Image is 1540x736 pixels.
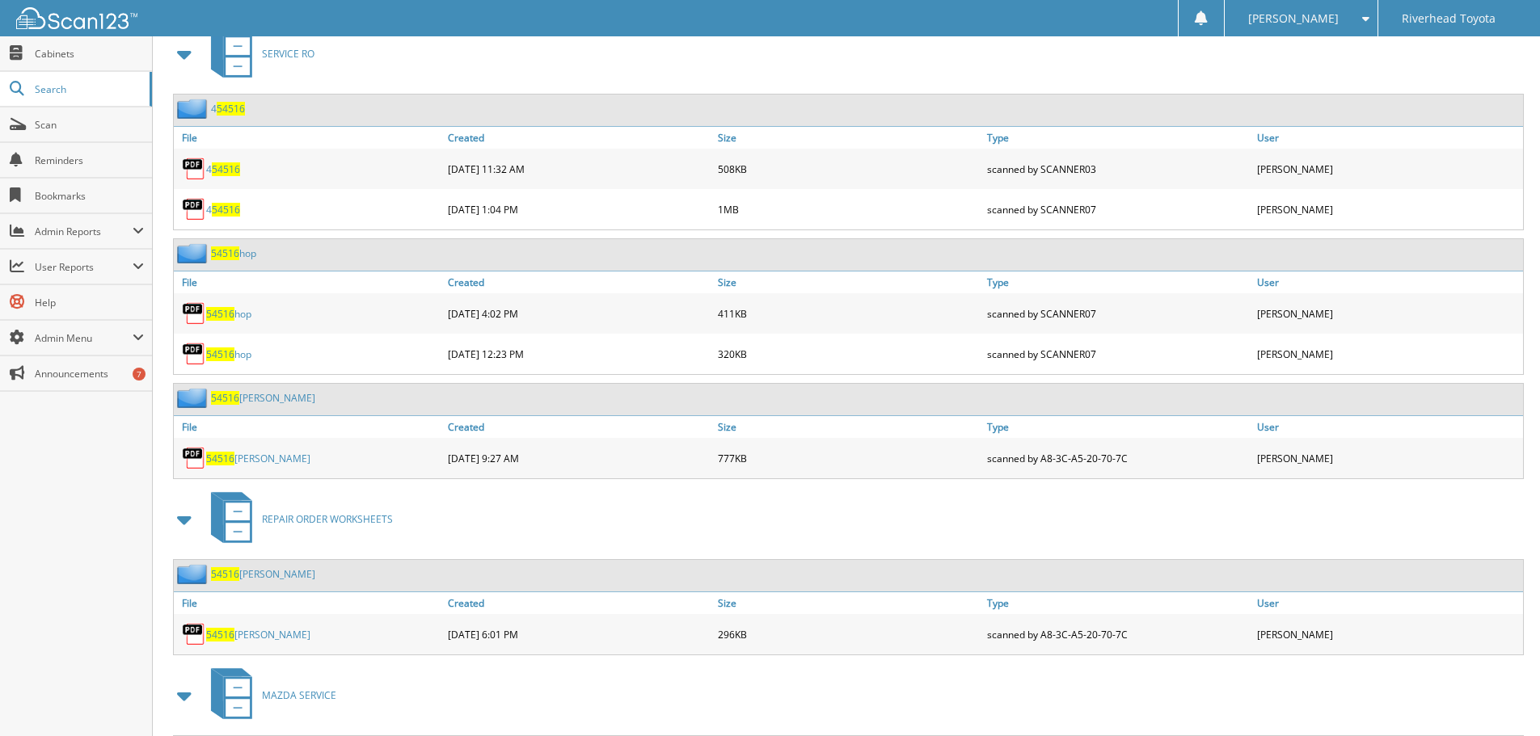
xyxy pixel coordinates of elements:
[206,452,310,465] a: 54516[PERSON_NAME]
[983,297,1253,330] div: scanned by SCANNER07
[182,157,206,181] img: PDF.png
[211,391,239,405] span: 54516
[983,618,1253,650] div: scanned by A8-3C-A5-20-70-7C
[714,297,984,330] div: 411KB
[35,225,133,238] span: Admin Reports
[262,688,336,702] span: MAZDA SERVICE
[1253,127,1523,149] a: User
[182,622,206,646] img: PDF.png
[35,47,144,61] span: Cabinets
[444,442,714,474] div: [DATE] 9:27 AM
[983,153,1253,185] div: scanned by SCANNER03
[444,297,714,330] div: [DATE] 4:02 PM
[201,663,336,727] a: MAZDA SERVICE
[1459,658,1540,736] iframe: Chat Widget
[16,7,137,29] img: scan123-logo-white.svg
[444,416,714,438] a: Created
[211,391,315,405] a: 54516[PERSON_NAME]
[182,301,206,326] img: PDF.png
[212,203,240,217] span: 54516
[1248,14,1339,23] span: [PERSON_NAME]
[444,592,714,614] a: Created
[444,193,714,225] div: [DATE] 1:04 PM
[174,127,444,149] a: File
[714,271,984,293] a: Size
[1253,618,1523,650] div: [PERSON_NAME]
[206,347,251,361] a: 54516hop
[174,416,444,438] a: File
[177,99,211,119] img: folder2.png
[35,154,144,167] span: Reminders
[133,368,146,381] div: 7
[174,592,444,614] a: File
[1253,592,1523,614] a: User
[206,628,310,641] a: 54516[PERSON_NAME]
[211,246,239,260] span: 54516
[983,193,1253,225] div: scanned by SCANNER07
[201,487,393,551] a: REPAIR ORDER WORKSHEETS
[182,342,206,366] img: PDF.png
[211,102,245,116] a: 454516
[1253,297,1523,330] div: [PERSON_NAME]
[201,22,314,86] a: SERVICE RO
[262,47,314,61] span: SERVICE RO
[714,618,984,650] div: 296KB
[217,102,245,116] span: 54516
[444,338,714,370] div: [DATE] 12:23 PM
[211,567,315,581] a: 54516[PERSON_NAME]
[35,367,144,381] span: Announcements
[1253,193,1523,225] div: [PERSON_NAME]
[444,153,714,185] div: [DATE] 11:32 AM
[444,618,714,650] div: [DATE] 6:01 PM
[35,331,133,345] span: Admin Menu
[1402,14,1496,23] span: Riverhead Toyota
[182,197,206,221] img: PDF.png
[206,203,240,217] a: 454516
[1253,271,1523,293] a: User
[211,246,256,260] a: 54516hop
[714,442,984,474] div: 777KB
[35,118,144,132] span: Scan
[262,512,393,526] span: REPAIR ORDER WORKSHEETS
[983,271,1253,293] a: Type
[177,564,211,584] img: folder2.png
[35,260,133,274] span: User Reports
[714,416,984,438] a: Size
[714,127,984,149] a: Size
[1253,416,1523,438] a: User
[983,592,1253,614] a: Type
[35,82,141,96] span: Search
[1253,153,1523,185] div: [PERSON_NAME]
[983,442,1253,474] div: scanned by A8-3C-A5-20-70-7C
[444,271,714,293] a: Created
[983,127,1253,149] a: Type
[714,153,984,185] div: 508KB
[177,243,211,263] img: folder2.png
[444,127,714,149] a: Created
[35,296,144,309] span: Help
[206,452,234,465] span: 54516
[983,416,1253,438] a: Type
[714,338,984,370] div: 320KB
[206,162,240,176] a: 454516
[212,162,240,176] span: 54516
[206,307,234,321] span: 54516
[35,189,144,203] span: Bookmarks
[177,388,211,408] img: folder2.png
[206,347,234,361] span: 54516
[182,446,206,470] img: PDF.png
[714,193,984,225] div: 1MB
[174,271,444,293] a: File
[206,628,234,641] span: 54516
[1253,442,1523,474] div: [PERSON_NAME]
[1253,338,1523,370] div: [PERSON_NAME]
[206,307,251,321] a: 54516hop
[714,592,984,614] a: Size
[211,567,239,581] span: 54516
[983,338,1253,370] div: scanned by SCANNER07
